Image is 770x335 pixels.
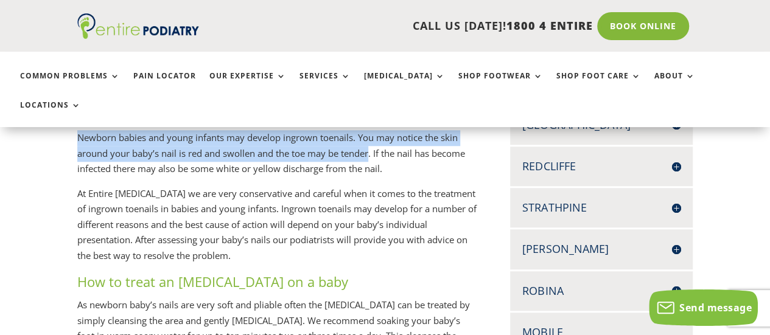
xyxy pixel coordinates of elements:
[133,72,196,98] a: Pain Locator
[209,72,286,98] a: Our Expertise
[77,29,199,41] a: Entire Podiatry
[649,289,758,326] button: Send message
[299,72,351,98] a: Services
[77,186,477,273] p: At Entire [MEDICAL_DATA] we are very conservative and careful when it comes to the treatment of i...
[77,13,199,39] img: logo (1)
[654,72,695,98] a: About
[364,72,445,98] a: [MEDICAL_DATA]
[556,72,641,98] a: Shop Foot Care
[77,272,477,297] h3: How to treat an [MEDICAL_DATA] on a baby
[679,301,752,314] span: Send message
[458,72,543,98] a: Shop Footwear
[522,200,681,215] h4: Strathpine
[506,18,593,33] span: 1800 4 ENTIRE
[522,241,681,257] h4: [PERSON_NAME]
[77,130,477,186] p: Newborn babies and young infants may develop ingrown toenails. You may notice the skin around you...
[597,12,689,40] a: Book Online
[522,283,681,299] h4: Robina
[20,72,120,98] a: Common Problems
[522,159,681,174] h4: Redcliffe
[215,18,593,34] p: CALL US [DATE]!
[20,101,81,127] a: Locations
